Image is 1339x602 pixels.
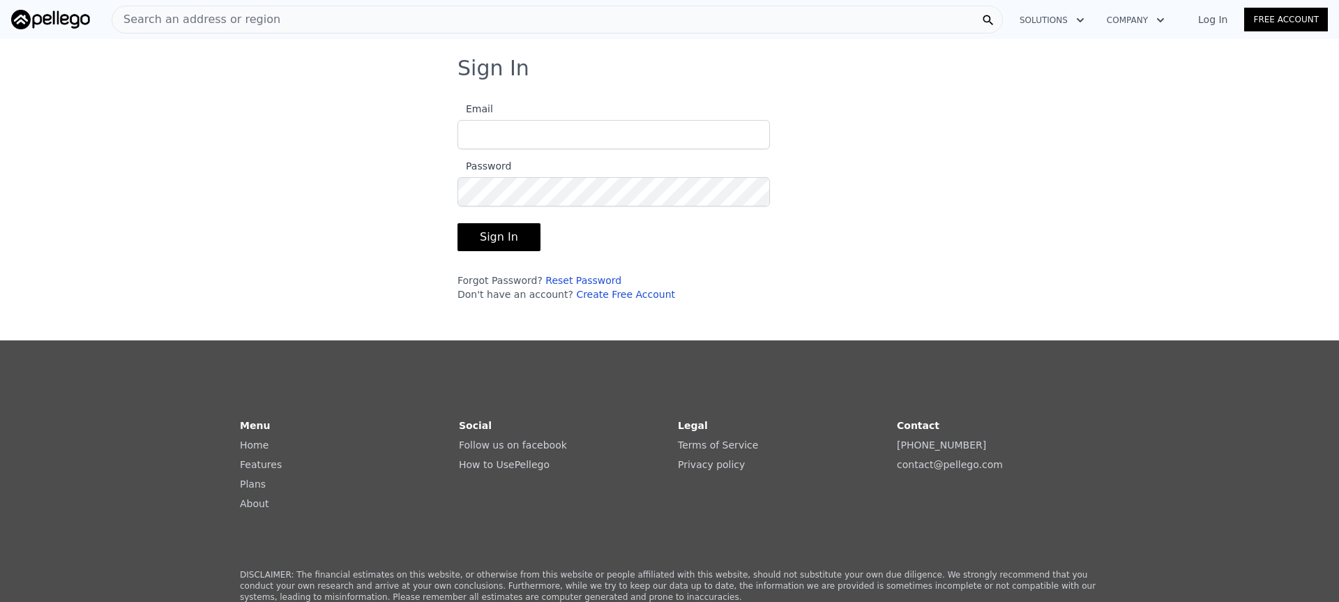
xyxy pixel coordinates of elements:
a: Home [240,439,268,451]
span: Search an address or region [112,11,280,28]
a: How to UsePellego [459,459,550,470]
input: Password [457,177,770,206]
img: Pellego [11,10,90,29]
strong: Menu [240,420,270,431]
button: Sign In [457,223,540,251]
strong: Legal [678,420,708,431]
span: Password [457,160,511,172]
button: Company [1096,8,1176,33]
a: Follow us on facebook [459,439,567,451]
a: [PHONE_NUMBER] [897,439,986,451]
a: Reset Password [545,275,621,286]
a: Create Free Account [576,289,675,300]
span: Email [457,103,493,114]
a: Privacy policy [678,459,745,470]
a: Features [240,459,282,470]
a: Plans [240,479,266,490]
strong: Contact [897,420,939,431]
a: About [240,498,268,509]
div: Forgot Password? Don't have an account? [457,273,770,301]
button: Solutions [1008,8,1096,33]
h3: Sign In [457,56,882,81]
a: Terms of Service [678,439,758,451]
strong: Social [459,420,492,431]
a: Log In [1181,13,1244,27]
a: contact@pellego.com [897,459,1003,470]
a: Free Account [1244,8,1328,31]
input: Email [457,120,770,149]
